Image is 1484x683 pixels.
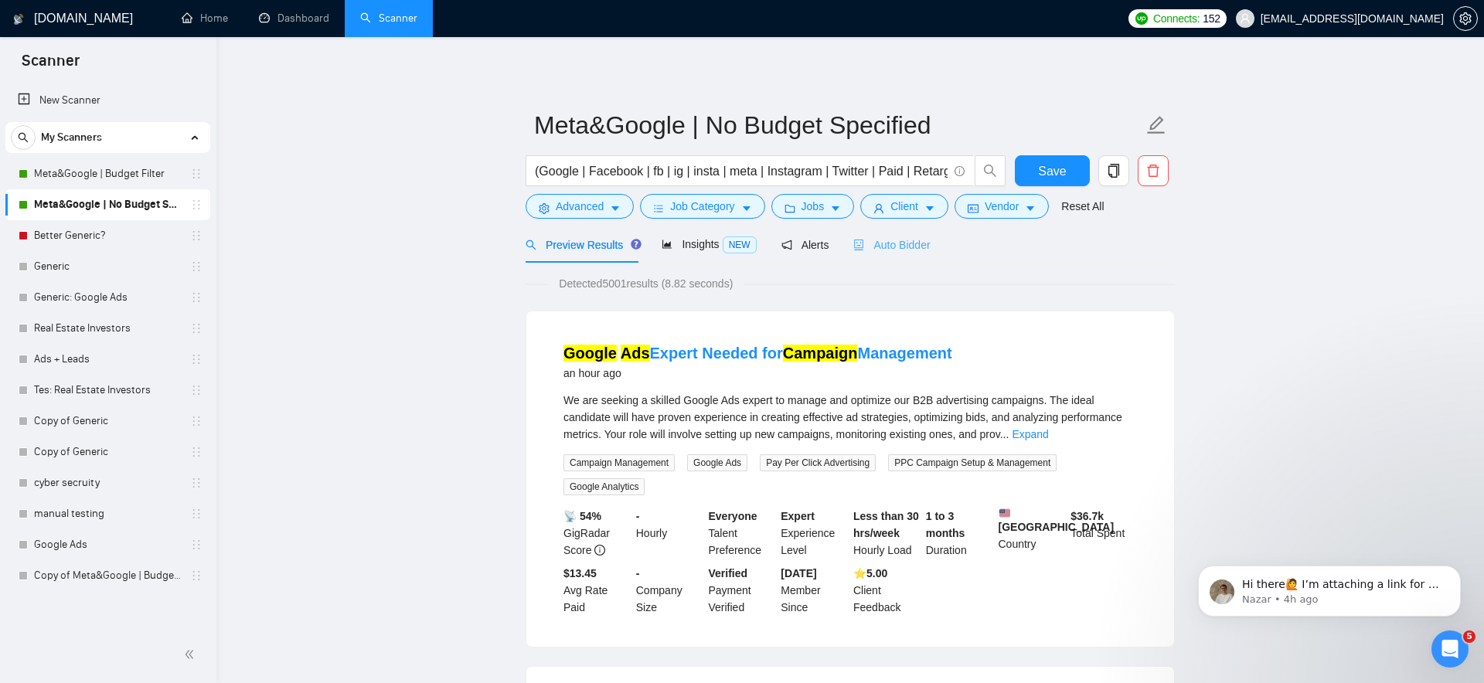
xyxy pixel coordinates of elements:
button: barsJob Categorycaret-down [640,194,764,219]
span: Vendor [985,198,1019,215]
span: Alerts [781,239,829,251]
span: Advanced [556,198,604,215]
span: double-left [184,647,199,662]
b: - [636,510,640,522]
button: copy [1098,155,1129,186]
div: Duration [923,508,996,559]
span: holder [190,229,203,242]
mark: Google [563,345,617,362]
b: - [636,567,640,579]
span: edit [1146,115,1166,135]
span: We are seeking a skilled Google Ads expert to manage and optimize our B2B advertising campaigns. ... [563,394,1122,440]
span: user [873,202,884,214]
span: search [526,240,536,250]
b: Less than 30 hrs/week [853,510,919,539]
span: Preview Results [526,239,637,251]
span: Jobs [802,198,825,215]
button: search [11,125,36,150]
span: Auto Bidder [853,239,930,251]
span: holder [190,569,203,582]
b: ⭐️ 5.00 [853,567,887,579]
span: Save [1038,161,1066,181]
span: info-circle [594,545,605,556]
div: an hour ago [563,364,952,382]
span: holder [190,199,203,211]
a: manual testing [34,498,181,529]
a: Real Estate Investors [34,313,181,344]
span: Job Category [670,198,734,215]
b: 1 to 3 months [926,510,965,539]
span: caret-down [924,202,935,214]
a: Copy of Generic [34,406,181,437]
span: caret-down [1025,202,1036,214]
div: Experience Level [778,508,850,559]
a: Generic [34,251,181,282]
a: New Scanner [18,85,198,116]
span: holder [190,384,203,396]
span: search [12,132,35,143]
a: Generic: Google Ads [34,282,181,313]
button: userClientcaret-down [860,194,948,219]
button: Save [1015,155,1090,186]
a: Ads + Leads [34,344,181,375]
span: idcard [968,202,979,214]
a: Meta&Google | Budget Filter [34,158,181,189]
span: setting [1454,12,1477,25]
a: homeHome [182,12,228,25]
a: cyber secruity [34,467,181,498]
span: holder [190,508,203,520]
span: folder [785,202,795,214]
button: idcardVendorcaret-down [955,194,1049,219]
span: search [975,164,1005,178]
span: Connects: [1153,10,1200,27]
span: notification [781,240,792,250]
a: dashboardDashboard [259,12,329,25]
span: area-chart [662,239,672,250]
a: Google Ads [34,529,181,560]
span: Scanner [9,49,92,82]
span: robot [853,240,864,250]
span: holder [190,260,203,273]
li: New Scanner [5,85,210,116]
span: caret-down [830,202,841,214]
b: Everyone [709,510,757,522]
button: settingAdvancedcaret-down [526,194,634,219]
input: Scanner name... [534,106,1143,144]
span: holder [190,291,203,304]
span: holder [190,353,203,365]
div: Tooltip anchor [629,237,643,251]
iframe: Intercom live chat [1431,630,1469,668]
div: Talent Preference [706,508,778,559]
span: user [1240,13,1251,24]
span: Pay Per Click Advertising [760,454,876,471]
span: Campaign Management [563,454,675,471]
span: My Scanners [41,122,102,153]
a: Tes: Real Estate Investors [34,375,181,406]
b: [DATE] [781,567,816,579]
iframe: Intercom notifications message [1175,533,1484,641]
div: Hourly [633,508,706,559]
span: holder [190,539,203,551]
span: holder [190,322,203,335]
span: caret-down [741,202,752,214]
span: Client [890,198,918,215]
div: Hourly Load [850,508,923,559]
div: Total Spent [1067,508,1140,559]
mark: Ads [621,345,650,362]
mark: Campaign [783,345,858,362]
a: Google AdsExpert Needed forCampaignManagement [563,345,952,362]
button: setting [1453,6,1478,31]
span: 5 [1463,630,1475,643]
span: holder [190,446,203,458]
b: 📡 54% [563,510,601,522]
div: GigRadar Score [560,508,633,559]
b: Verified [709,567,748,579]
a: Meta&Google | No Budget Specified [34,189,181,220]
img: logo [13,7,24,32]
span: Detected 5001 results (8.82 seconds) [548,275,744,292]
div: Client Feedback [850,565,923,616]
div: Company Size [633,565,706,616]
span: holder [190,168,203,180]
button: folderJobscaret-down [771,194,855,219]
